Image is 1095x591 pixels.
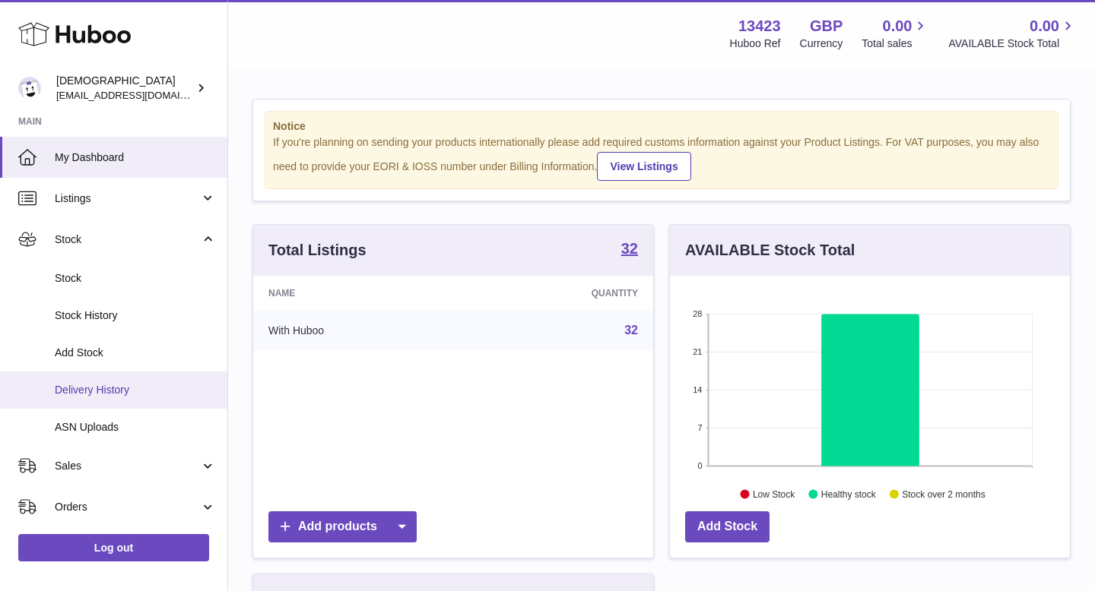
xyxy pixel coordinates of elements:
span: 0.00 [1030,16,1059,36]
th: Quantity [464,276,653,311]
strong: Notice [273,119,1050,134]
text: 28 [693,309,702,318]
h3: AVAILABLE Stock Total [685,240,855,261]
div: If you're planning on sending your products internationally please add required customs informati... [273,135,1050,181]
span: ASN Uploads [55,420,216,435]
span: Add Stock [55,346,216,360]
a: 32 [624,324,638,337]
h3: Total Listings [268,240,367,261]
span: [EMAIL_ADDRESS][DOMAIN_NAME] [56,89,224,101]
div: Currency [800,36,843,51]
span: Orders [55,500,200,514]
span: Stock [55,232,200,247]
text: 14 [693,385,702,394]
span: Listings [55,191,200,206]
span: My Dashboard [55,150,216,165]
text: 0 [697,461,702,470]
span: Sales [55,459,200,473]
td: With Huboo [253,311,464,350]
div: Huboo Ref [730,36,781,51]
span: Stock [55,271,216,286]
a: 0.00 Total sales [862,16,929,51]
span: 0.00 [883,16,912,36]
strong: 32 [621,241,638,256]
a: View Listings [597,152,690,181]
span: Total sales [862,36,929,51]
text: Healthy stock [821,488,877,499]
a: Add Stock [685,511,770,542]
a: 32 [621,241,638,259]
img: olgazyuz@outlook.com [18,77,41,100]
div: [DEMOGRAPHIC_DATA] [56,74,193,103]
span: Stock History [55,308,216,323]
text: Low Stock [753,488,795,499]
a: Log out [18,534,209,561]
a: 0.00 AVAILABLE Stock Total [948,16,1077,51]
strong: 13423 [738,16,781,36]
text: 7 [697,423,702,432]
span: Delivery History [55,383,216,397]
a: Add products [268,511,417,542]
strong: GBP [810,16,843,36]
text: Stock over 2 months [902,488,985,499]
span: AVAILABLE Stock Total [948,36,1077,51]
text: 21 [693,347,702,356]
th: Name [253,276,464,311]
